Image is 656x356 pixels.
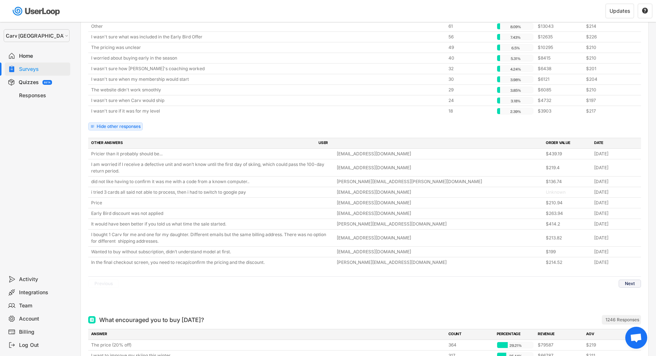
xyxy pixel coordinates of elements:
[91,200,332,206] div: Price
[91,140,314,147] div: OTHER ANSWERS
[538,65,582,72] div: $6438
[642,7,648,14] text: 
[91,55,444,61] div: I worried about buying early in the season
[19,92,67,99] div: Responses
[546,235,590,241] div: $213.82
[586,55,630,61] div: $210
[91,65,444,72] div: I wasn't sure how [PERSON_NAME]'s coaching worked
[499,108,532,115] div: 2.39%
[499,23,532,30] div: 8.09%
[499,342,532,349] div: 29.21%
[538,87,582,93] div: $6085
[499,55,532,62] div: 5.31%
[448,342,492,348] div: 364
[337,151,541,157] div: [EMAIL_ADDRESS][DOMAIN_NAME]
[546,200,590,206] div: $210.94
[91,44,444,51] div: The pricing was unclear
[448,87,492,93] div: 29
[594,178,638,185] div: [DATE]
[448,55,492,61] div: 40
[594,164,638,171] div: [DATE]
[625,327,647,349] div: Open chat
[448,44,492,51] div: 49
[337,221,541,227] div: [PERSON_NAME][EMAIL_ADDRESS][DOMAIN_NAME]
[337,249,541,255] div: [EMAIL_ADDRESS][DOMAIN_NAME]
[448,76,492,83] div: 30
[538,342,582,348] div: $79587
[19,79,39,86] div: Quizzes
[546,164,590,171] div: $219.4
[19,289,67,296] div: Integrations
[499,45,532,51] div: 6.5%
[546,151,590,157] div: $439.19
[337,200,541,206] div: [EMAIL_ADDRESS][DOMAIN_NAME]
[586,331,630,338] div: AOV
[318,140,541,147] div: USER
[337,235,541,241] div: [EMAIL_ADDRESS][DOMAIN_NAME]
[91,151,332,157] div: Pricier than it probably should be...
[91,259,332,266] div: In the final checkout screen, you need to recap/confirm the pricing and the discount.
[91,97,444,104] div: I wasn't sure when Carv would ship
[594,140,638,147] div: DATE
[88,280,119,288] button: Previous
[91,108,444,114] div: I wasn't sure if it was for my level
[91,161,332,174] div: I am worried if I receive a defective unit and won’t know until the first day of skiing, which co...
[499,34,532,41] div: 7.43%
[91,76,444,83] div: I wasn't sure when my membership would start
[546,189,590,196] div: Unknown
[594,235,638,241] div: [DATE]
[448,331,492,338] div: COUNT
[546,210,590,217] div: $263.94
[594,189,638,196] div: [DATE]
[91,23,444,30] div: Other
[91,221,332,227] div: It would have been better if you told us what time the sale started.
[586,76,630,83] div: $204
[538,34,582,40] div: $12635
[11,4,63,19] img: userloop-logo-01.svg
[99,315,204,324] div: What encouraged you to buy [DATE]?
[586,65,630,72] div: $201
[610,8,630,14] div: Updates
[337,178,541,185] div: [PERSON_NAME][EMAIL_ADDRESS][PERSON_NAME][DOMAIN_NAME]
[586,97,630,104] div: $197
[619,280,641,288] button: Next
[497,331,533,338] div: PERCENTAGE
[19,53,67,60] div: Home
[448,34,492,40] div: 56
[19,342,67,349] div: Log Out
[337,210,541,217] div: [EMAIL_ADDRESS][DOMAIN_NAME]
[594,221,638,227] div: [DATE]
[19,66,67,73] div: Surveys
[448,23,492,30] div: 61
[538,331,582,338] div: REVENUE
[546,249,590,255] div: $199
[594,210,638,217] div: [DATE]
[19,315,67,322] div: Account
[594,259,638,266] div: [DATE]
[90,318,94,322] img: Multi Select
[594,151,638,157] div: [DATE]
[91,87,444,93] div: The website didn't work smoothly
[538,55,582,61] div: $8415
[91,178,332,185] div: did not like having to confirm it was me with a code from a known computer..
[499,66,532,72] div: 4.24%
[91,210,332,217] div: Early Bird discount was not applied
[97,124,141,129] div: Hide other responses
[605,317,639,323] div: 1246 Responses
[19,302,67,309] div: Team
[586,44,630,51] div: $210
[91,342,444,348] div: The price (20% off)
[91,249,332,255] div: Wanted to buy without subscription, didn’t understand model at first.
[538,23,582,30] div: $13043
[499,98,532,104] div: 3.18%
[91,34,444,40] div: I wasn't sure what was included in the Early Bird Offer
[546,259,590,266] div: $214.52
[499,76,532,83] div: 3.98%
[594,200,638,206] div: [DATE]
[546,221,590,227] div: $414.2
[19,329,67,336] div: Billing
[546,140,590,147] div: ORDER VALUE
